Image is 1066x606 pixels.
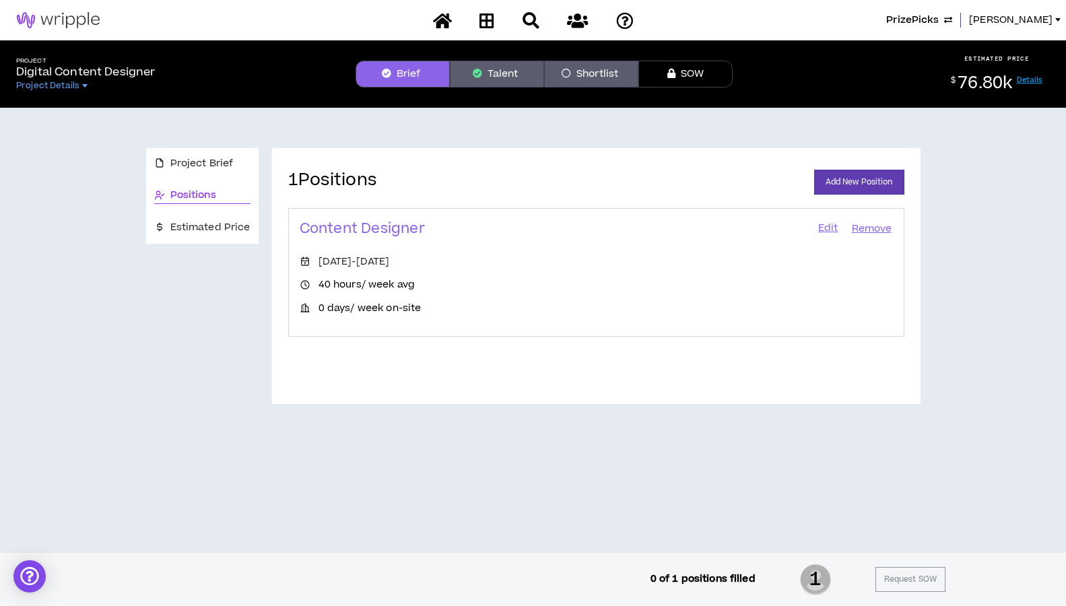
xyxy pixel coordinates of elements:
[170,188,216,203] span: Positions
[800,563,831,597] span: 1
[170,220,251,235] span: Estimated Price
[300,255,893,277] li: [DATE] - [DATE]
[319,277,415,292] p: 40 hours / week avg
[16,64,155,80] p: Digital Content Designer
[288,170,376,195] h4: 1 Positions
[958,71,1012,95] span: 76.80k
[886,13,939,28] span: PrizePicks
[817,220,840,238] a: Edit
[13,560,46,593] div: Open Intercom Messenger
[16,57,155,65] h5: Project
[851,220,893,238] button: Remove
[1017,75,1043,85] a: Details
[964,55,1030,63] p: ESTIMATED PRICE
[319,301,422,316] p: 0 days / week on-site
[651,572,756,586] p: 0 of 1 positions filled
[16,80,79,91] span: Project Details
[544,61,638,88] button: Shortlist
[814,170,904,195] a: Add New Position
[170,156,234,171] span: Project Brief
[886,13,952,28] button: PrizePicks
[450,61,544,88] button: Talent
[300,220,425,238] h3: Content Designer
[951,75,956,86] sup: $
[638,61,733,88] button: SOW
[356,61,450,88] button: Brief
[875,567,945,592] button: Request SOW
[969,13,1053,28] span: [PERSON_NAME]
